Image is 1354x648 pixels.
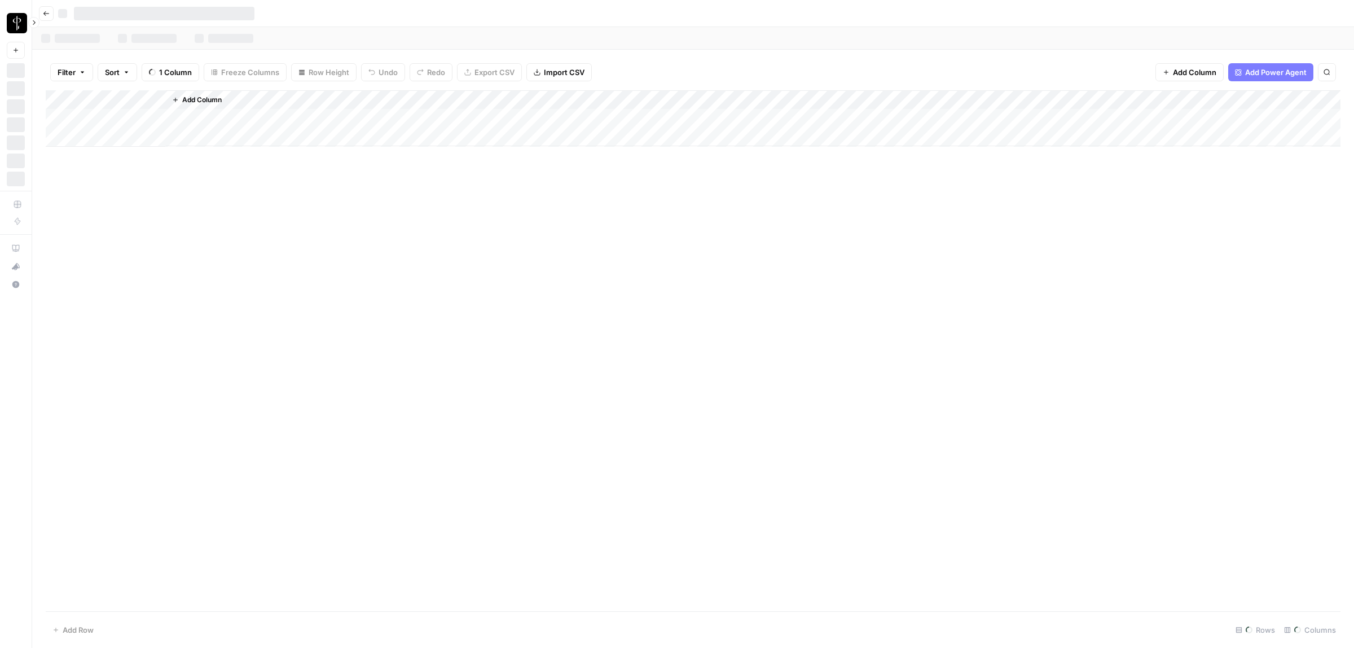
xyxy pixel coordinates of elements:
[457,63,522,81] button: Export CSV
[410,63,452,81] button: Redo
[291,63,357,81] button: Row Height
[159,67,192,78] span: 1 Column
[7,275,25,294] button: Help + Support
[46,621,100,639] button: Add Row
[7,9,25,37] button: Workspace: LP Production Workloads
[1280,621,1340,639] div: Columns
[7,258,24,275] div: What's new?
[204,63,287,81] button: Freeze Columns
[1155,63,1224,81] button: Add Column
[98,63,137,81] button: Sort
[544,67,584,78] span: Import CSV
[309,67,349,78] span: Row Height
[50,63,93,81] button: Filter
[427,67,445,78] span: Redo
[1173,67,1216,78] span: Add Column
[1228,63,1313,81] button: Add Power Agent
[58,67,76,78] span: Filter
[379,67,398,78] span: Undo
[105,67,120,78] span: Sort
[474,67,515,78] span: Export CSV
[1231,621,1280,639] div: Rows
[7,13,27,33] img: LP Production Workloads Logo
[221,67,279,78] span: Freeze Columns
[182,95,222,105] span: Add Column
[63,624,94,636] span: Add Row
[526,63,592,81] button: Import CSV
[1245,67,1307,78] span: Add Power Agent
[7,257,25,275] button: What's new?
[361,63,405,81] button: Undo
[168,93,226,107] button: Add Column
[142,63,199,81] button: 1 Column
[7,239,25,257] a: AirOps Academy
